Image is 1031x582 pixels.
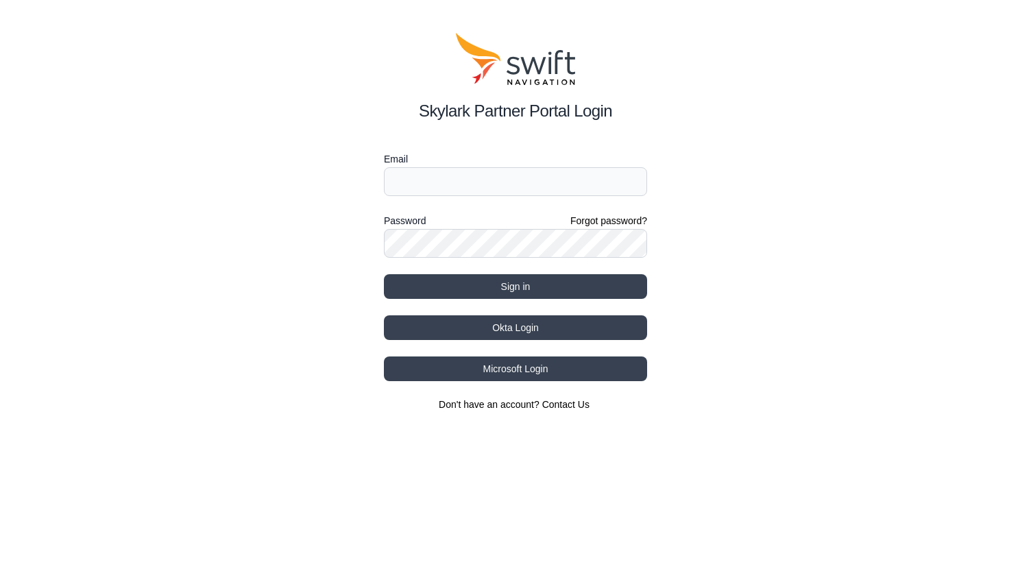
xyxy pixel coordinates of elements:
[384,356,647,381] button: Microsoft Login
[570,214,647,228] a: Forgot password?
[384,274,647,299] button: Sign in
[384,213,426,229] label: Password
[542,399,590,410] a: Contact Us
[384,151,647,167] label: Email
[384,398,647,411] section: Don't have an account?
[384,99,647,123] h2: Skylark Partner Portal Login
[384,315,647,340] button: Okta Login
